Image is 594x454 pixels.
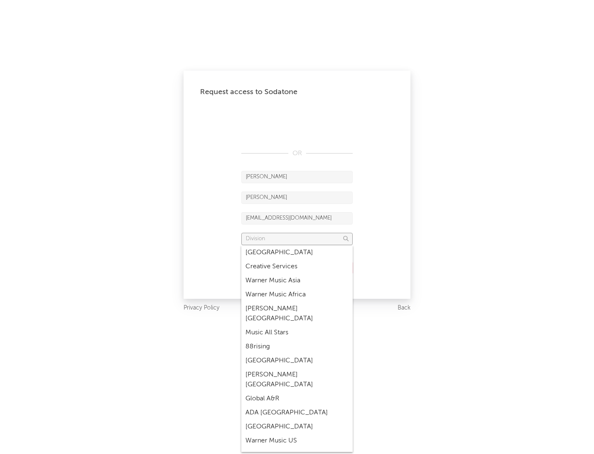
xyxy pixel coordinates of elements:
[398,303,410,313] a: Back
[200,87,394,97] div: Request access to Sodatone
[241,246,353,260] div: [GEOGRAPHIC_DATA]
[241,212,353,225] input: Email
[241,274,353,288] div: Warner Music Asia
[241,288,353,302] div: Warner Music Africa
[241,406,353,420] div: ADA [GEOGRAPHIC_DATA]
[241,302,353,326] div: [PERSON_NAME] [GEOGRAPHIC_DATA]
[241,326,353,340] div: Music All Stars
[241,392,353,406] div: Global A&R
[241,149,353,158] div: OR
[241,340,353,354] div: 88rising
[241,233,353,245] input: Division
[241,192,353,204] input: Last Name
[241,171,353,183] input: First Name
[241,420,353,434] div: [GEOGRAPHIC_DATA]
[184,303,219,313] a: Privacy Policy
[241,354,353,368] div: [GEOGRAPHIC_DATA]
[241,434,353,448] div: Warner Music US
[241,260,353,274] div: Creative Services
[241,368,353,392] div: [PERSON_NAME] [GEOGRAPHIC_DATA]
